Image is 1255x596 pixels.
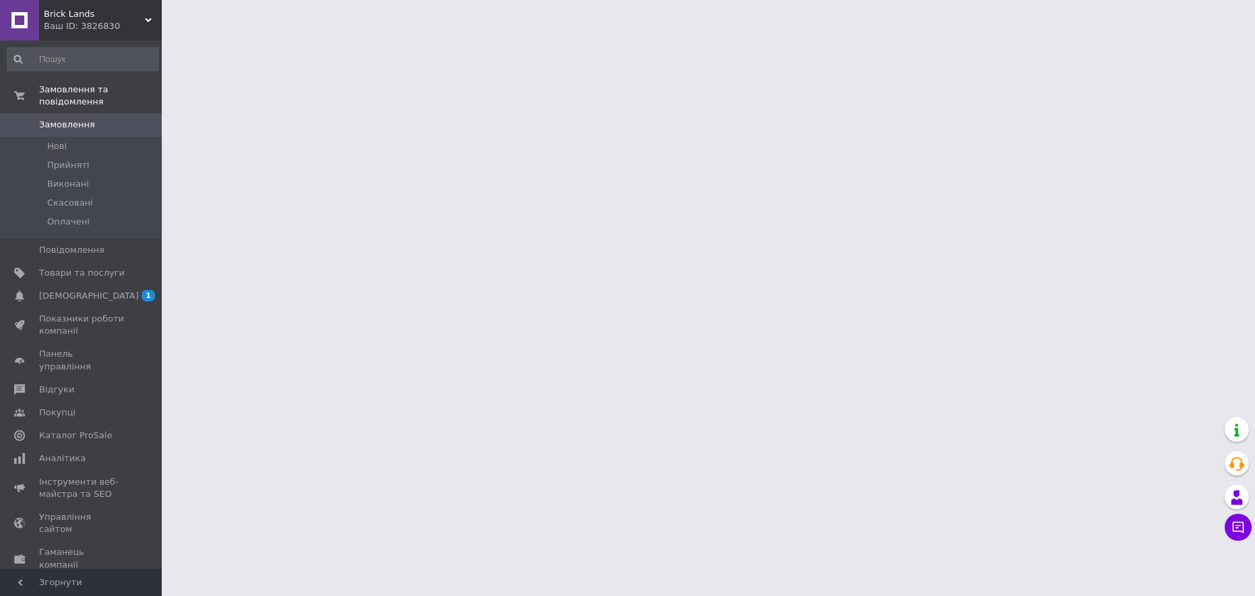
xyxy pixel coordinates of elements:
div: Ваш ID: 3826830 [44,20,162,32]
span: Оплачені [47,216,90,228]
span: Відгуки [39,384,74,396]
span: Повідомлення [39,244,104,256]
span: Гаманець компанії [39,546,125,570]
button: Чат з покупцем [1225,514,1252,541]
span: Brick Lands [44,8,145,20]
span: Аналітика [39,452,86,465]
span: Виконані [47,178,89,190]
span: [DEMOGRAPHIC_DATA] [39,290,139,302]
span: Замовлення [39,119,95,131]
span: Скасовані [47,197,93,209]
span: Інструменти веб-майстра та SEO [39,476,125,500]
span: Прийняті [47,159,89,171]
span: Замовлення та повідомлення [39,84,162,108]
span: 1 [142,290,155,301]
span: Панель управління [39,348,125,372]
span: Управління сайтом [39,511,125,535]
span: Товари та послуги [39,267,125,279]
span: Нові [47,140,67,152]
span: Покупці [39,407,75,419]
span: Показники роботи компанії [39,313,125,337]
span: Каталог ProSale [39,429,112,442]
input: Пошук [7,47,159,71]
